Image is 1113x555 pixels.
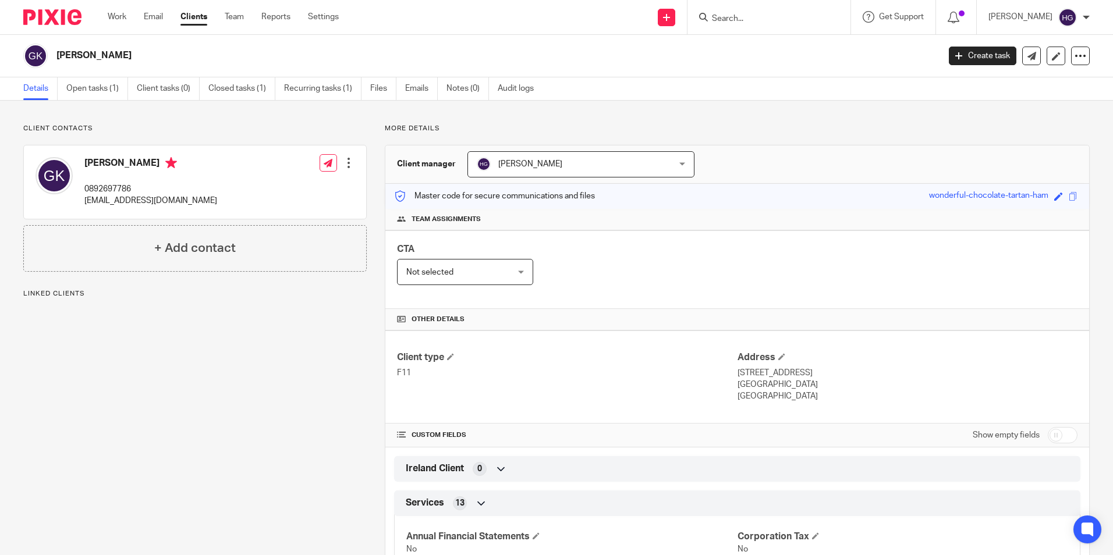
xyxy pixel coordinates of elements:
[144,11,163,23] a: Email
[137,77,200,100] a: Client tasks (0)
[738,379,1077,390] p: [GEOGRAPHIC_DATA]
[406,497,444,509] span: Services
[498,160,562,168] span: [PERSON_NAME]
[738,367,1077,379] p: [STREET_ADDRESS]
[397,367,737,379] p: F11
[498,77,543,100] a: Audit logs
[108,11,126,23] a: Work
[711,14,816,24] input: Search
[988,11,1052,23] p: [PERSON_NAME]
[397,158,456,170] h3: Client manager
[154,239,236,257] h4: + Add contact
[84,157,217,172] h4: [PERSON_NAME]
[879,13,924,21] span: Get Support
[394,190,595,202] p: Master code for secure communications and files
[949,47,1016,65] a: Create task
[370,77,396,100] a: Files
[1058,8,1077,27] img: svg%3E
[412,315,465,324] span: Other details
[66,77,128,100] a: Open tasks (1)
[738,351,1077,364] h4: Address
[455,497,465,509] span: 13
[23,289,367,298] p: Linked clients
[84,183,217,195] p: 0892697786
[180,11,207,23] a: Clients
[738,531,1068,543] h4: Corporation Tax
[397,431,737,440] h4: CUSTOM FIELDS
[738,545,748,553] span: No
[23,9,81,25] img: Pixie
[23,77,58,100] a: Details
[36,157,73,194] img: svg%3E
[738,390,1077,402] p: [GEOGRAPHIC_DATA]
[405,77,438,100] a: Emails
[308,11,339,23] a: Settings
[446,77,489,100] a: Notes (0)
[397,351,737,364] h4: Client type
[412,215,481,224] span: Team assignments
[84,195,217,207] p: [EMAIL_ADDRESS][DOMAIN_NAME]
[165,157,177,169] i: Primary
[406,531,737,543] h4: Annual Financial Statements
[477,157,491,171] img: svg%3E
[23,124,367,133] p: Client contacts
[406,545,417,553] span: No
[284,77,361,100] a: Recurring tasks (1)
[385,124,1090,133] p: More details
[397,244,414,254] span: CTA
[56,49,756,62] h2: [PERSON_NAME]
[973,429,1040,441] label: Show empty fields
[477,463,482,475] span: 0
[406,462,464,475] span: Ireland Client
[929,190,1048,203] div: wonderful-chocolate-tartan-ham
[406,268,453,276] span: Not selected
[261,11,290,23] a: Reports
[208,77,275,100] a: Closed tasks (1)
[23,44,48,68] img: svg%3E
[225,11,244,23] a: Team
